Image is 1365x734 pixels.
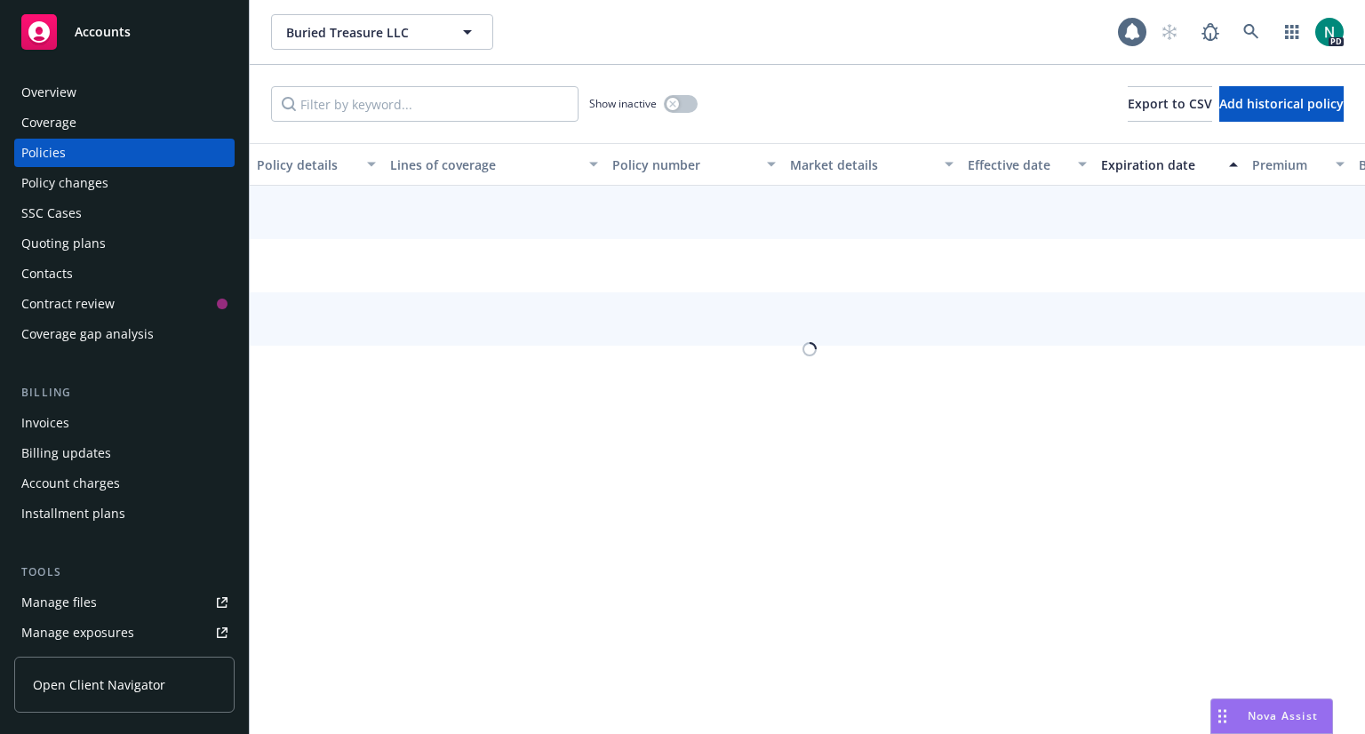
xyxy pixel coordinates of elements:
span: Show inactive [589,96,657,111]
span: Open Client Navigator [33,675,165,694]
button: Nova Assist [1210,698,1333,734]
a: Switch app [1274,14,1310,50]
button: Policy details [250,143,383,186]
div: Billing updates [21,439,111,467]
div: SSC Cases [21,199,82,227]
div: Policy changes [21,169,108,197]
a: Search [1233,14,1269,50]
button: Policy number [605,143,783,186]
a: Policies [14,139,235,167]
div: Manage exposures [21,618,134,647]
div: Policy number [612,156,756,174]
a: Contract review [14,290,235,318]
div: Invoices [21,409,69,437]
a: Start snowing [1152,14,1187,50]
span: Buried Treasure LLC [286,23,440,42]
button: Buried Treasure LLC [271,14,493,50]
div: Account charges [21,469,120,498]
div: Contract review [21,290,115,318]
div: Market details [790,156,934,174]
div: Effective date [968,156,1067,174]
a: Report a Bug [1193,14,1228,50]
button: Add historical policy [1219,86,1344,122]
div: Policies [21,139,66,167]
a: SSC Cases [14,199,235,227]
button: Market details [783,143,961,186]
img: photo [1315,18,1344,46]
a: Contacts [14,259,235,288]
div: Billing [14,384,235,402]
span: Export to CSV [1128,95,1212,112]
span: Accounts [75,25,131,39]
a: Quoting plans [14,229,235,258]
a: Coverage [14,108,235,137]
div: Installment plans [21,499,125,528]
a: Billing updates [14,439,235,467]
a: Account charges [14,469,235,498]
a: Invoices [14,409,235,437]
div: Coverage [21,108,76,137]
button: Export to CSV [1128,86,1212,122]
div: Contacts [21,259,73,288]
button: Expiration date [1094,143,1245,186]
span: Nova Assist [1248,708,1318,723]
button: Lines of coverage [383,143,605,186]
button: Premium [1245,143,1352,186]
div: Drag to move [1211,699,1233,733]
button: Effective date [961,143,1094,186]
div: Tools [14,563,235,581]
a: Manage files [14,588,235,617]
a: Manage exposures [14,618,235,647]
div: Overview [21,78,76,107]
a: Installment plans [14,499,235,528]
a: Coverage gap analysis [14,320,235,348]
div: Coverage gap analysis [21,320,154,348]
div: Premium [1252,156,1325,174]
input: Filter by keyword... [271,86,579,122]
div: Manage files [21,588,97,617]
a: Policy changes [14,169,235,197]
div: Lines of coverage [390,156,579,174]
div: Quoting plans [21,229,106,258]
a: Accounts [14,7,235,57]
div: Expiration date [1101,156,1218,174]
span: Add historical policy [1219,95,1344,112]
a: Overview [14,78,235,107]
div: Policy details [257,156,356,174]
